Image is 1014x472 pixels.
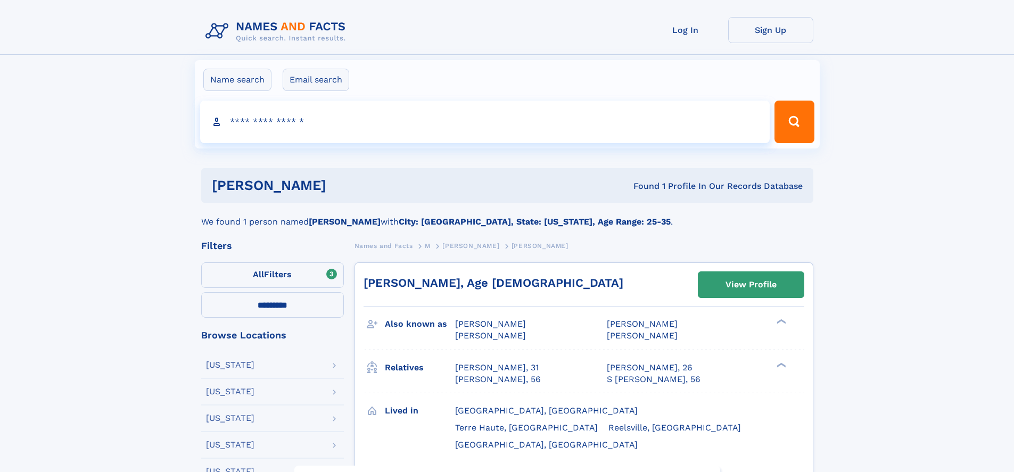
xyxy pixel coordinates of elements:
a: View Profile [698,272,804,297]
a: [PERSON_NAME], Age [DEMOGRAPHIC_DATA] [364,276,623,289]
div: Browse Locations [201,330,344,340]
h3: Relatives [385,359,455,377]
div: ❯ [774,361,787,368]
div: Found 1 Profile In Our Records Database [480,180,803,192]
label: Email search [283,69,349,91]
img: Logo Names and Facts [201,17,355,46]
b: [PERSON_NAME] [309,217,381,227]
div: [US_STATE] [206,414,254,423]
span: [PERSON_NAME] [455,330,526,341]
a: Names and Facts [355,239,413,252]
div: Filters [201,241,344,251]
span: [PERSON_NAME] [512,242,568,250]
b: City: [GEOGRAPHIC_DATA], State: [US_STATE], Age Range: 25-35 [399,217,671,227]
button: Search Button [774,101,814,143]
a: [PERSON_NAME], 31 [455,362,539,374]
a: [PERSON_NAME] [442,239,499,252]
span: Reelsville, [GEOGRAPHIC_DATA] [608,423,741,433]
a: Log In [643,17,728,43]
h1: [PERSON_NAME] [212,179,480,192]
div: [US_STATE] [206,387,254,396]
span: [GEOGRAPHIC_DATA], [GEOGRAPHIC_DATA] [455,440,638,450]
div: [US_STATE] [206,361,254,369]
a: Sign Up [728,17,813,43]
label: Name search [203,69,271,91]
span: [PERSON_NAME] [607,330,678,341]
a: S [PERSON_NAME], 56 [607,374,700,385]
h3: Also known as [385,315,455,333]
a: [PERSON_NAME], 56 [455,374,541,385]
div: [US_STATE] [206,441,254,449]
input: search input [200,101,770,143]
div: We found 1 person named with . [201,203,813,228]
div: View Profile [726,272,777,297]
h3: Lived in [385,402,455,420]
a: M [425,239,431,252]
label: Filters [201,262,344,288]
span: Terre Haute, [GEOGRAPHIC_DATA] [455,423,598,433]
span: All [253,269,264,279]
span: [PERSON_NAME] [442,242,499,250]
div: ❯ [774,318,787,325]
span: M [425,242,431,250]
span: [GEOGRAPHIC_DATA], [GEOGRAPHIC_DATA] [455,405,638,416]
a: [PERSON_NAME], 26 [607,362,693,374]
span: [PERSON_NAME] [607,319,678,329]
span: [PERSON_NAME] [455,319,526,329]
